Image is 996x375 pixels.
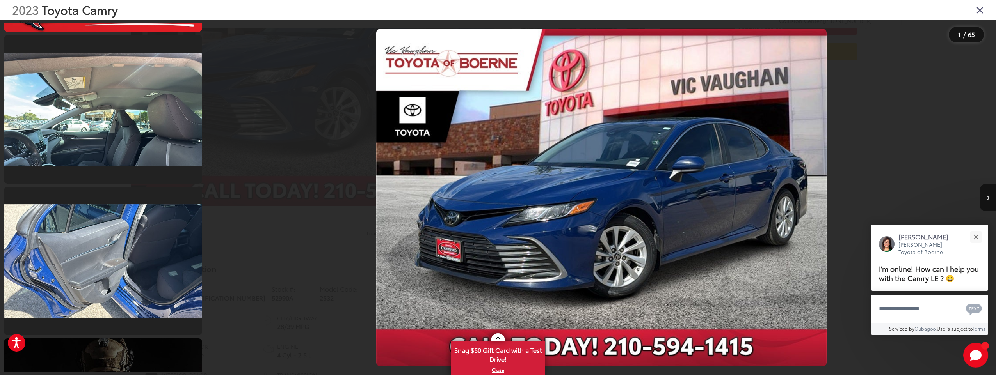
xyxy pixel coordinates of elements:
img: 2023 Toyota Camry LE [2,204,204,318]
span: 1 [958,30,961,39]
a: Terms [973,325,985,332]
span: 1 [984,344,986,347]
p: [PERSON_NAME] Toyota of Boerne [898,241,956,256]
a: Gubagoo. [914,325,937,332]
span: I'm online! How can I help you with the Camry LE ? 😀 [879,263,979,283]
img: 2023 Toyota Camry LE [2,53,204,166]
span: Toyota Camry [42,1,118,18]
span: Serviced by [889,325,914,332]
button: Close [968,228,984,245]
span: Use is subject to [937,325,973,332]
span: 65 [968,30,975,39]
svg: Start Chat [963,343,988,368]
div: Close[PERSON_NAME][PERSON_NAME] Toyota of BoerneI'm online! How can I help you with the Camry LE ... [871,225,988,335]
svg: Text [966,303,982,315]
span: 2023 [12,1,39,18]
div: 2023 Toyota Camry LE 0 [207,29,996,366]
button: Next image [980,184,996,211]
i: Close gallery [976,5,984,15]
img: 2023 Toyota Camry LE [376,29,827,366]
button: Toggle Chat Window [963,343,988,368]
p: [PERSON_NAME] [898,232,956,241]
span: / [962,32,966,37]
textarea: Type your message [871,295,988,323]
span: Snag $50 Gift Card with a Test Drive! [452,342,544,366]
button: Chat with SMS [964,300,984,317]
